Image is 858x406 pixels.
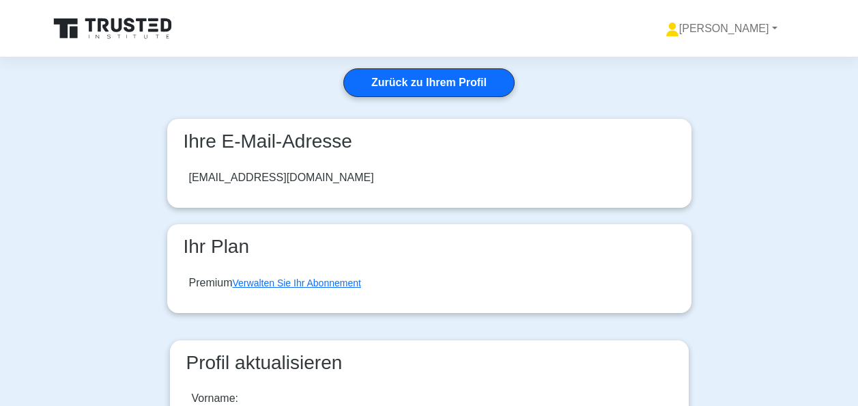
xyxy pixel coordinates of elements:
a: [PERSON_NAME] [633,15,810,42]
font: Premium [189,277,361,288]
a: Verwalten Sie Ihr Abonnement [233,278,361,288]
font: [PERSON_NAME] [679,23,769,34]
h3: Ihre E-Mail-Adresse [178,130,681,153]
div: [EMAIL_ADDRESS][DOMAIN_NAME] [189,170,374,186]
h3: Ihr Plan [178,235,681,258]
h3: Profil aktualisieren [181,351,678,375]
a: Zurück zu Ihrem Profil [343,68,515,97]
